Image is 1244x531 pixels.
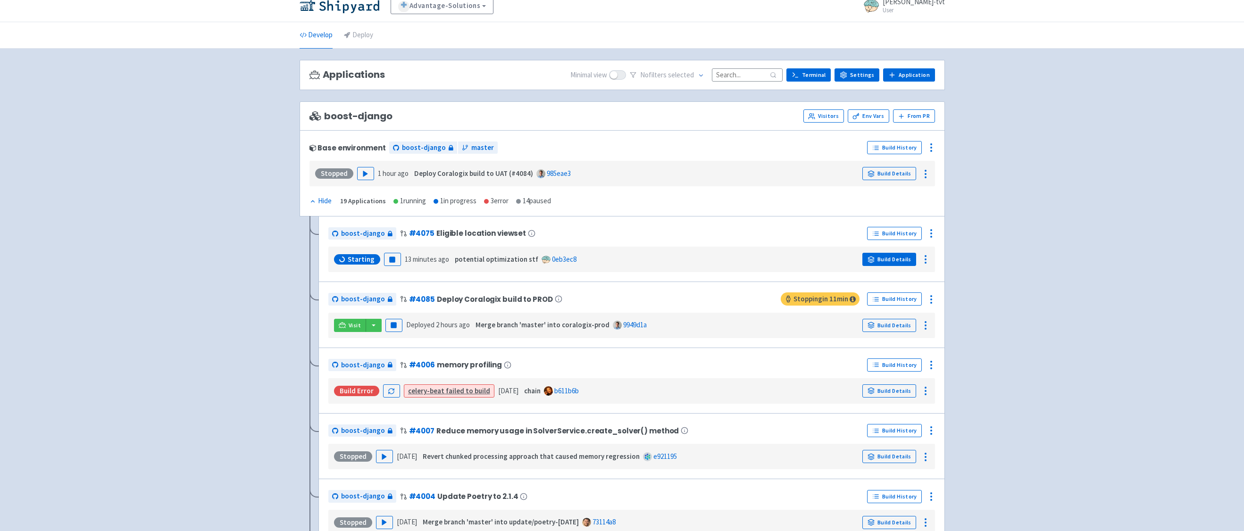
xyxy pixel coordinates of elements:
span: memory profiling [437,361,502,369]
a: boost-django [328,293,396,306]
span: boost-django [341,491,385,502]
a: #4075 [409,228,434,238]
span: selected [668,70,694,79]
a: Env Vars [848,109,889,123]
div: Hide [309,196,332,207]
a: Build Details [862,319,916,332]
div: Build Error [334,386,379,396]
div: 19 Applications [340,196,386,207]
a: boost-django [328,227,396,240]
span: Minimal view [570,70,607,81]
div: 3 error [484,196,509,207]
span: Deploy Coralogix build to PROD [437,295,553,303]
strong: Revert chunked processing approach that caused memory regression [423,452,640,461]
a: Terminal [786,68,831,82]
a: Application [883,68,935,82]
strong: chain [524,386,541,395]
a: Build History [867,227,922,240]
span: boost-django [341,228,385,239]
a: e921195 [653,452,677,461]
div: Stopped [334,451,372,462]
a: boost-django [328,424,396,437]
a: Build Details [862,384,916,398]
strong: Merge branch 'master' into coralogix-prod [476,320,609,329]
span: Eligible location viewset [436,229,526,237]
div: 1 running [393,196,426,207]
a: Build Details [862,516,916,529]
a: Develop [300,22,333,49]
div: 1 in progress [434,196,476,207]
time: 1 hour ago [378,169,409,178]
span: Deployed [406,320,470,329]
a: 0eb3ec8 [552,255,576,264]
small: User [883,7,945,13]
a: boost-django [328,490,396,503]
a: 73114a8 [593,517,616,526]
span: Starting [348,255,375,264]
div: 14 paused [516,196,551,207]
span: Update Poetry to 2.1.4 [437,492,518,500]
button: Pause [384,253,401,266]
span: No filter s [640,70,694,81]
span: boost-django [309,111,392,122]
span: boost-django [341,360,385,371]
a: celery-beat failed to build [408,386,490,395]
strong: celery-beat [408,386,444,395]
a: #4006 [409,360,435,370]
a: #4004 [409,491,435,501]
a: Build Details [862,253,916,266]
a: Build History [867,358,922,372]
input: Search... [712,68,783,81]
span: master [471,142,494,153]
button: From PR [893,109,935,123]
strong: Merge branch 'master' into update/poetry-[DATE] [423,517,579,526]
time: 13 minutes ago [405,255,449,264]
span: Reduce memory usage in SolverService.create_solver() method [436,427,679,435]
time: [DATE] [498,386,518,395]
span: Visit [349,322,361,329]
button: Pause [385,319,402,332]
div: Base environment [309,144,386,152]
div: Stopped [334,517,372,528]
a: boost-django [328,359,396,372]
a: Build History [867,292,922,306]
a: Build Details [862,450,916,463]
a: #4007 [409,426,434,436]
span: Stopping in 11 min [781,292,860,306]
button: Hide [309,196,333,207]
h3: Applications [309,69,385,80]
span: boost-django [402,142,446,153]
a: 985eae3 [547,169,571,178]
a: Deploy [344,22,373,49]
button: Play [376,450,393,463]
a: Build History [867,490,922,503]
a: boost-django [389,141,457,154]
a: #4085 [409,294,435,304]
a: Visit [334,319,366,332]
a: Visitors [803,109,844,123]
a: master [458,141,498,154]
a: Build History [867,141,922,154]
time: [DATE] [397,517,417,526]
a: Settings [835,68,879,82]
button: Play [357,167,374,180]
strong: potential optimization stf [455,255,538,264]
span: boost-django [341,425,385,436]
div: Stopped [315,168,353,179]
a: 9949d1a [623,320,647,329]
a: b611b6b [554,386,579,395]
time: 2 hours ago [436,320,470,329]
span: boost-django [341,294,385,305]
button: Play [376,516,393,529]
a: Build History [867,424,922,437]
strong: Deploy Coralogix build to UAT (#4084) [414,169,533,178]
time: [DATE] [397,452,417,461]
a: Build Details [862,167,916,180]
